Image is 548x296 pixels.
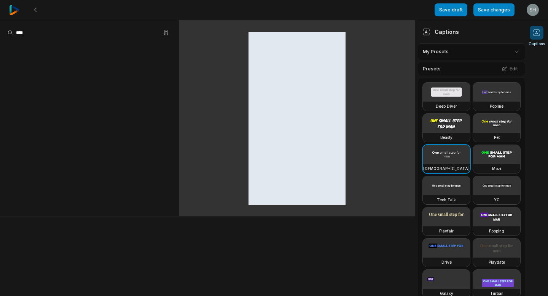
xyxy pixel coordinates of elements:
button: Captions [529,26,545,47]
h3: Deep Diver [436,103,457,109]
h3: YC [494,197,500,203]
h3: [DEMOGRAPHIC_DATA] [423,166,470,172]
button: Save changes [473,3,515,16]
h3: Popping [489,228,504,234]
div: My Presets [418,43,525,60]
div: Presets [418,62,525,76]
h3: Drive [441,259,452,265]
h3: Popline [490,103,503,109]
button: Edit [500,64,520,74]
h3: Tech Talk [437,197,456,203]
h3: Pet [494,134,500,140]
h3: Playfair [439,228,454,234]
h3: Playdate [489,259,505,265]
div: Captions [422,28,459,36]
button: Save draft [435,3,467,16]
h3: Beasty [440,134,452,140]
h3: Mozi [492,166,501,172]
span: Captions [529,41,545,47]
img: reap [9,5,19,15]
